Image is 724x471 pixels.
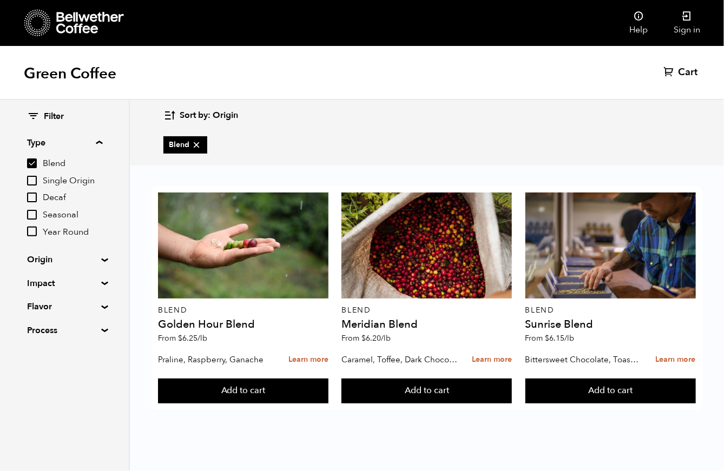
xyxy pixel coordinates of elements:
p: Bittersweet Chocolate, Toasted Marshmallow, Candied Orange, Praline [525,351,641,368]
span: Sort by: Origin [180,110,238,122]
summary: Origin [27,253,102,266]
input: Seasonal [27,210,37,220]
span: Year Round [43,227,102,238]
span: From [158,333,207,343]
input: Year Round [27,227,37,236]
span: Filter [44,111,64,123]
span: Decaf [43,192,102,204]
a: Cart [663,66,700,79]
p: Blend [341,307,512,314]
bdi: 6.15 [545,333,575,343]
span: Single Origin [43,175,102,187]
p: Praline, Raspberry, Ganache [158,351,274,368]
h1: Green Coffee [24,64,116,83]
input: Decaf [27,193,37,202]
span: Seasonal [43,209,102,221]
button: Sort by: Origin [163,103,238,128]
summary: Process [27,324,102,337]
button: Add to cart [341,379,512,403]
summary: Type [27,136,102,149]
input: Single Origin [27,176,37,185]
span: $ [545,333,550,343]
a: Learn more [656,348,696,372]
span: /lb [565,333,575,343]
bdi: 6.25 [178,333,207,343]
span: Cart [678,66,697,79]
button: Add to cart [158,379,328,403]
button: Add to cart [525,379,696,403]
span: From [525,333,575,343]
summary: Flavor [27,300,102,313]
span: $ [361,333,366,343]
span: Blend [43,158,102,170]
span: From [341,333,391,343]
summary: Impact [27,277,102,290]
p: Caramel, Toffee, Dark Chocolate [341,351,457,368]
span: Blend [169,140,202,150]
a: Learn more [288,348,328,372]
p: Blend [158,307,328,314]
span: $ [178,333,182,343]
bdi: 6.20 [361,333,391,343]
span: /lb [381,333,391,343]
input: Blend [27,158,37,168]
a: Learn more [472,348,512,372]
p: Blend [525,307,696,314]
h4: Meridian Blend [341,319,512,330]
h4: Golden Hour Blend [158,319,328,330]
span: /lb [198,333,207,343]
h4: Sunrise Blend [525,319,696,330]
